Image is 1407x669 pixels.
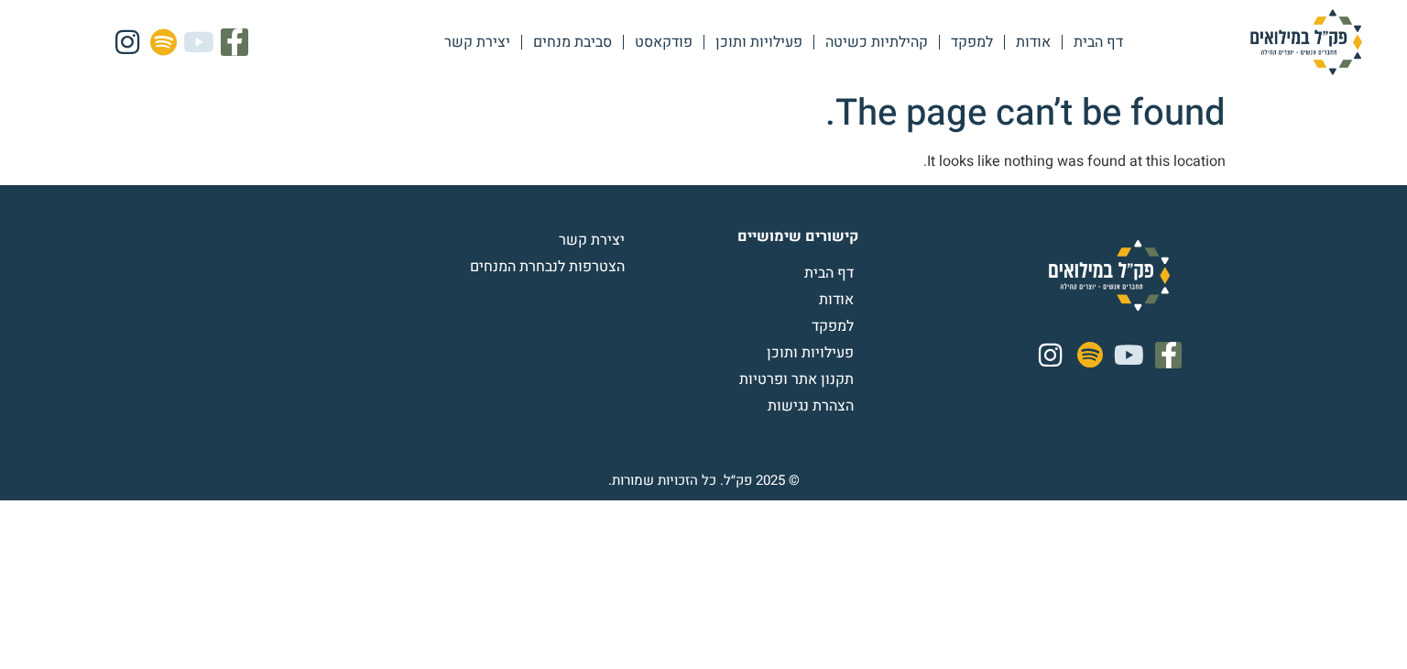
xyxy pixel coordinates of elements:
h1: The page can’t be found. [181,92,1226,136]
nav: Menu [433,21,1134,63]
a: יצירת קשר [400,229,629,251]
a: אודות [629,289,858,311]
a: אודות [1005,21,1062,63]
span: תקנון אתר ופרטיות [739,368,858,390]
a: סביבת מנחים [522,21,623,63]
span: למפקד [812,315,858,337]
b: קישורים שימושיים [737,225,858,247]
a: הצהרת נגישות [629,395,858,417]
a: יצירת קשר [433,21,521,63]
span: אודות [819,289,858,311]
a: הצטרפות לנבחרת המנחים [400,256,629,278]
span: הצטרפות לנבחרת המנחים [470,256,629,278]
span: פעילויות ותוכן [767,342,858,364]
a: פעילויות ותוכן [704,21,813,63]
a: דף הבית [1063,21,1134,63]
a: פודקאסט [624,21,703,63]
span: יצירת קשר [559,229,629,251]
span: דף הבית [804,262,858,284]
a: קהילתיות כשיטה [814,21,939,63]
img: פק"ל [1215,9,1398,75]
p: It looks like nothing was found at this location. [181,150,1226,172]
a: למפקד [940,21,1004,63]
div: © 2025 פק״ל. כל הזכויות שמורות. [608,470,800,491]
a: פעילויות ותוכן [629,342,858,364]
span: הצהרת נגישות [768,395,858,417]
a: דף הבית [629,262,858,284]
